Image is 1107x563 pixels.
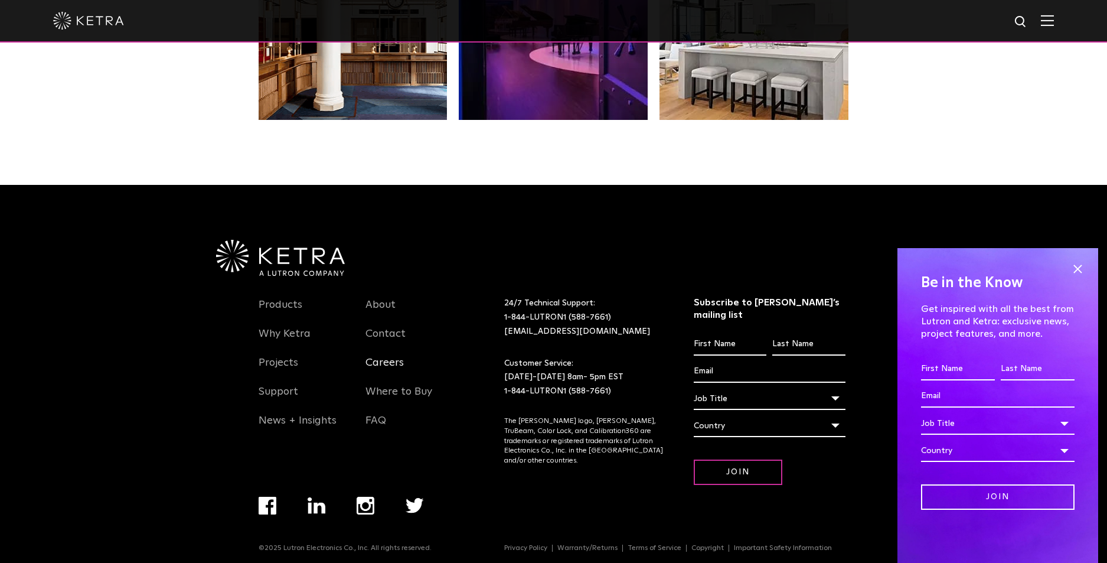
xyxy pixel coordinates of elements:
p: ©2025 Lutron Electronics Co., Inc. All rights reserved. [259,544,432,552]
a: News + Insights [259,414,337,441]
div: Navigation Menu [259,497,455,544]
div: Job Title [694,388,845,410]
img: twitter [406,498,424,513]
input: Last Name [772,333,845,356]
div: Navigation Menu [504,544,848,552]
div: Navigation Menu [365,297,455,441]
a: Copyright [687,545,729,552]
div: Job Title [921,412,1075,435]
input: Email [694,360,845,383]
a: Why Ketra [259,327,311,354]
img: search icon [1014,15,1028,30]
a: About [365,298,396,326]
input: Email [921,385,1075,408]
a: 1-844-LUTRON1 (588-7661) [504,387,611,395]
p: Customer Service: [DATE]-[DATE] 8am- 5pm EST [504,357,664,399]
a: [EMAIL_ADDRESS][DOMAIN_NAME] [504,327,650,336]
input: Join [921,484,1075,510]
input: First Name [694,333,766,356]
a: FAQ [365,414,386,441]
img: ketra-logo-2019-white [53,12,124,30]
img: Ketra-aLutronCo_White_RGB [216,240,345,276]
img: linkedin [308,497,326,514]
a: Projects [259,356,298,383]
img: instagram [357,497,374,515]
a: Privacy Policy [499,545,553,552]
input: Last Name [1001,358,1075,380]
input: Join [694,460,782,485]
div: Country [921,440,1075,462]
a: Warranty/Returns [553,545,623,552]
div: Country [694,415,845,437]
a: Where to Buy [365,385,432,412]
p: The [PERSON_NAME] logo, [PERSON_NAME], TruBeam, Color Lock, and Calibration360 are trademarks or ... [504,416,664,466]
a: Contact [365,327,406,354]
p: 24/7 Technical Support: [504,297,664,339]
a: Support [259,385,298,412]
h4: Be in the Know [921,272,1075,294]
img: facebook [259,497,276,515]
a: Important Safety Information [729,545,837,552]
h3: Subscribe to [PERSON_NAME]’s mailing list [694,297,845,321]
input: First Name [921,358,995,380]
a: Terms of Service [623,545,687,552]
a: 1-844-LUTRON1 (588-7661) [504,313,611,321]
img: Hamburger%20Nav.svg [1041,15,1054,26]
div: Navigation Menu [259,297,348,441]
p: Get inspired with all the best from Lutron and Ketra: exclusive news, project features, and more. [921,303,1075,340]
a: Products [259,298,302,326]
a: Careers [365,356,404,383]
